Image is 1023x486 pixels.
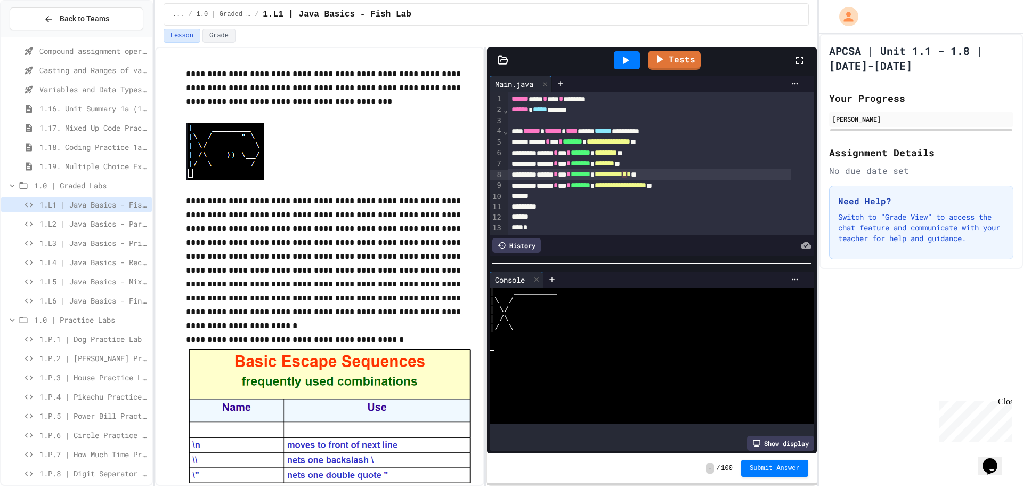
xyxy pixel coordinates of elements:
div: 9 [490,180,503,191]
span: Submit Answer [750,464,800,473]
div: Console [490,274,530,285]
span: 1.P.8 | Digit Separator Practice Lab [39,468,148,479]
a: Tests [648,51,701,70]
div: 13 [490,223,503,234]
span: 1.0 | Graded Labs [34,180,148,191]
span: 1.P.3 | House Practice Lab [39,372,148,383]
div: 3 [490,116,503,126]
span: 1.P.2 | [PERSON_NAME] Practice Lab [39,353,148,364]
div: Chat with us now!Close [4,4,74,68]
div: Main.java [490,78,539,90]
span: 1.0 | Graded Labs [197,10,251,19]
h2: Assignment Details [829,145,1013,160]
span: | /\ [490,315,509,324]
span: 1.P.4 | Pikachu Practice Lab [39,391,148,402]
span: 1.L6 | Java Basics - Final Calculator Lab [39,295,148,306]
span: 1.19. Multiple Choice Exercises for Unit 1a (1.1-1.6) [39,161,148,172]
div: Show display [747,436,814,451]
button: Submit Answer [741,460,808,477]
span: Variables and Data Types - Quiz [39,84,148,95]
div: 10 [490,192,503,202]
div: 1 [490,94,503,105]
span: 100 [721,464,733,473]
div: 2 [490,105,503,115]
span: |\ / [490,297,514,306]
span: Fold line [503,127,508,136]
span: | \/ [490,306,509,315]
span: 1.L1 | Java Basics - Fish Lab [39,199,148,210]
span: |/ \__________ [490,324,562,333]
div: Console [490,272,543,288]
div: 12 [490,212,503,223]
span: 1.L5 | Java Basics - Mixed Number Lab [39,276,148,287]
span: / [188,10,192,19]
button: Lesson [164,29,200,43]
span: Casting and Ranges of variables - Quiz [39,65,148,76]
span: 1.P.1 | Dog Practice Lab [39,333,148,345]
span: _________ [490,333,533,342]
div: History [492,238,541,253]
span: 1.0 | Practice Labs [34,314,148,325]
div: 5 [490,137,503,148]
button: Grade [202,29,236,43]
div: [PERSON_NAME] [832,114,1010,124]
div: Main.java [490,76,552,92]
span: 1.P.7 | How Much Time Practice Lab [39,449,148,460]
span: 1.L2 | Java Basics - Paragraphs Lab [39,218,148,229]
span: 1.P.5 | Power Bill Practice Lab [39,410,148,421]
div: 6 [490,148,503,158]
span: Fold line [503,106,508,114]
span: | _________ [490,288,557,297]
span: / [716,464,720,473]
span: 1.L3 | Java Basics - Printing Code Lab [39,237,148,249]
div: 11 [490,202,503,212]
span: Compound assignment operators - Quiz [39,45,148,57]
button: Back to Teams [10,7,143,30]
div: 14 [490,233,503,244]
span: 1.L4 | Java Basics - Rectangle Lab [39,257,148,268]
h1: APCSA | Unit 1.1 - 1.8 | [DATE]-[DATE] [829,43,1013,73]
h2: Your Progress [829,91,1013,106]
h3: Need Help? [838,195,1004,208]
span: 1.L1 | Java Basics - Fish Lab [263,8,411,21]
div: My Account [828,4,861,29]
span: Back to Teams [60,13,109,25]
span: 1.P.6 | Circle Practice Lab [39,429,148,441]
span: / [255,10,258,19]
iframe: chat widget [978,443,1012,475]
div: 7 [490,158,503,169]
div: 4 [490,126,503,137]
p: Switch to "Grade View" to access the chat feature and communicate with your teacher for help and ... [838,212,1004,244]
div: 8 [490,170,503,181]
span: 1.16. Unit Summary 1a (1.1-1.6) [39,103,148,114]
span: 1.18. Coding Practice 1a (1.1-1.6) [39,141,148,153]
span: - [706,463,714,474]
iframe: chat widget [935,397,1012,442]
div: No due date set [829,164,1013,177]
span: 1.17. Mixed Up Code Practice 1.1-1.6 [39,122,148,133]
span: ... [173,10,184,19]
